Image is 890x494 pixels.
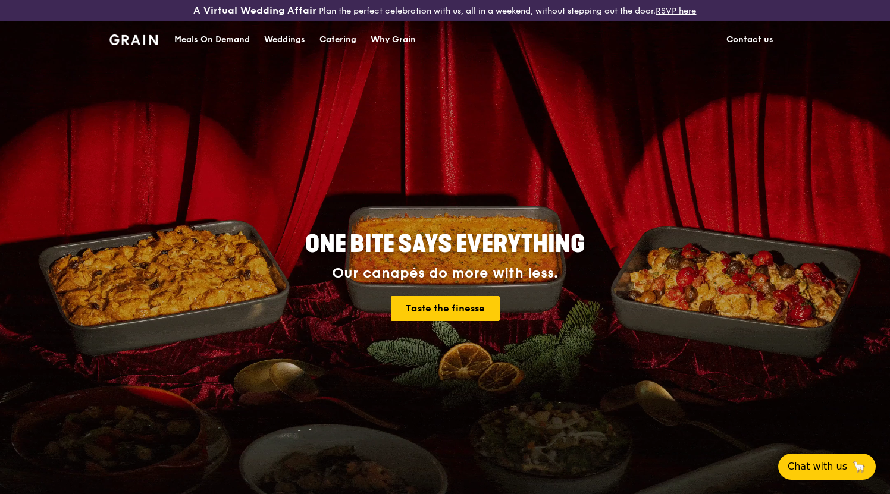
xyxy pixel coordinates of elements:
[391,296,500,321] a: Taste the finesse
[193,5,316,17] h3: A Virtual Wedding Affair
[264,22,305,58] div: Weddings
[109,21,158,56] a: GrainGrain
[371,22,416,58] div: Why Grain
[231,265,659,282] div: Our canapés do more with less.
[788,460,847,474] span: Chat with us
[312,22,363,58] a: Catering
[257,22,312,58] a: Weddings
[852,460,866,474] span: 🦙
[109,34,158,45] img: Grain
[363,22,423,58] a: Why Grain
[148,5,741,17] div: Plan the perfect celebration with us, all in a weekend, without stepping out the door.
[719,22,781,58] a: Contact us
[778,454,876,480] button: Chat with us🦙
[319,22,356,58] div: Catering
[305,230,585,259] span: ONE BITE SAYS EVERYTHING
[174,22,250,58] div: Meals On Demand
[656,6,696,16] a: RSVP here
